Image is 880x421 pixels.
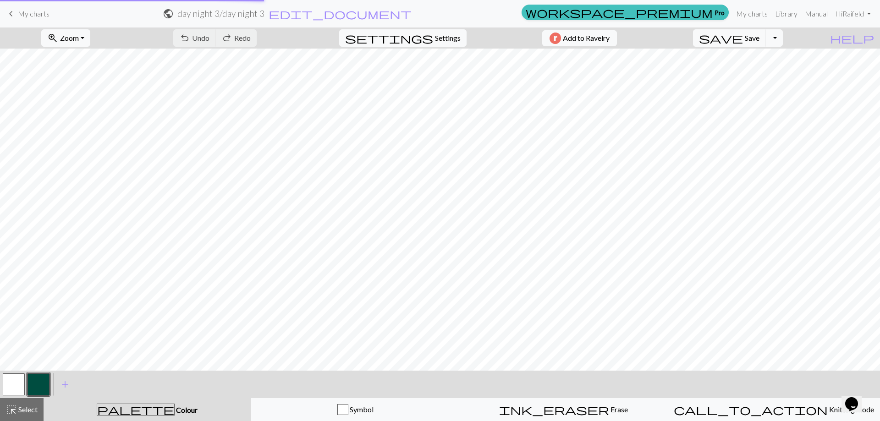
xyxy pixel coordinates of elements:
[550,33,561,44] img: Ravelry
[348,405,374,414] span: Symbol
[177,8,264,19] h2: day night 3 / day night 3
[801,5,831,23] a: Manual
[269,7,412,20] span: edit_document
[609,405,628,414] span: Erase
[699,32,743,44] span: save
[163,7,174,20] span: public
[526,6,713,19] span: workspace_premium
[6,403,17,416] span: highlight_alt
[668,398,880,421] button: Knitting mode
[339,29,467,47] button: SettingsSettings
[97,403,174,416] span: palette
[459,398,668,421] button: Erase
[563,33,610,44] span: Add to Ravelry
[17,405,38,414] span: Select
[41,29,90,47] button: Zoom
[251,398,460,421] button: Symbol
[345,32,433,44] span: settings
[771,5,801,23] a: Library
[828,405,874,414] span: Knitting mode
[841,384,871,412] iframe: chat widget
[18,9,49,18] span: My charts
[830,32,874,44] span: help
[499,403,609,416] span: ink_eraser
[542,30,617,46] button: Add to Ravelry
[522,5,729,20] a: Pro
[732,5,771,23] a: My charts
[693,29,766,47] button: Save
[745,33,759,42] span: Save
[674,403,828,416] span: call_to_action
[47,32,58,44] span: zoom_in
[175,405,198,414] span: Colour
[60,33,79,42] span: Zoom
[60,378,71,391] span: add
[831,5,874,23] a: HiRaifeld
[345,33,433,44] i: Settings
[5,7,16,20] span: keyboard_arrow_left
[435,33,461,44] span: Settings
[44,398,251,421] button: Colour
[5,6,49,22] a: My charts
